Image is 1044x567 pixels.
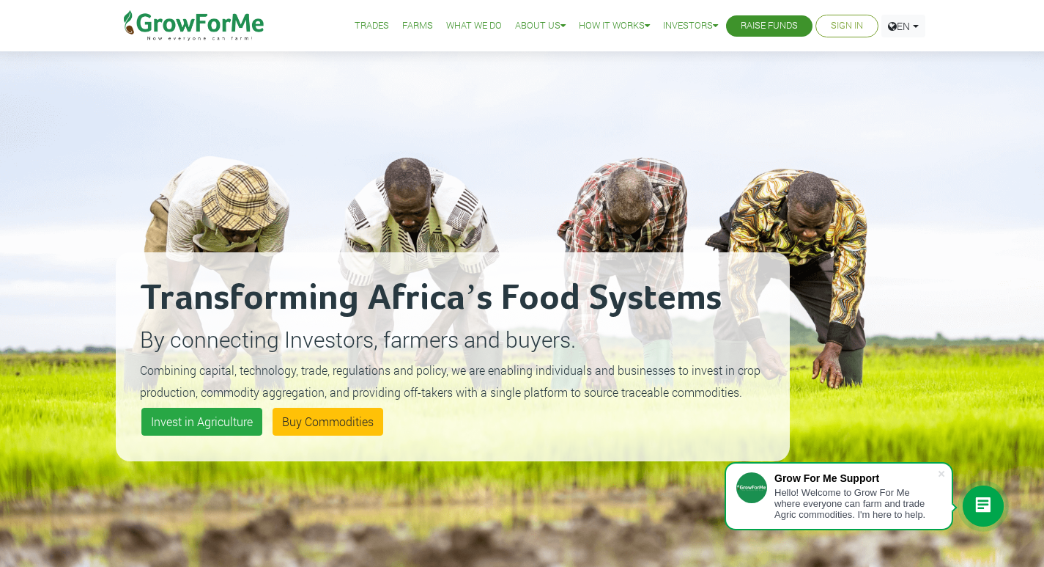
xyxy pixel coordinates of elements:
a: What We Do [446,18,502,34]
div: Hello! Welcome to Grow For Me where everyone can farm and trade Agric commodities. I'm here to help. [774,487,937,520]
a: EN [881,15,925,37]
a: Raise Funds [741,18,798,34]
a: Trades [355,18,389,34]
a: About Us [515,18,566,34]
a: Investors [663,18,718,34]
div: Grow For Me Support [774,472,937,484]
h2: Transforming Africa’s Food Systems [140,277,766,321]
a: Invest in Agriculture [141,408,262,436]
small: Combining capital, technology, trade, regulations and policy, we are enabling individuals and bus... [140,362,760,400]
a: How it Works [579,18,650,34]
a: Farms [402,18,433,34]
a: Sign In [831,18,863,34]
p: By connecting Investors, farmers and buyers. [140,323,766,356]
a: Buy Commodities [273,408,383,436]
